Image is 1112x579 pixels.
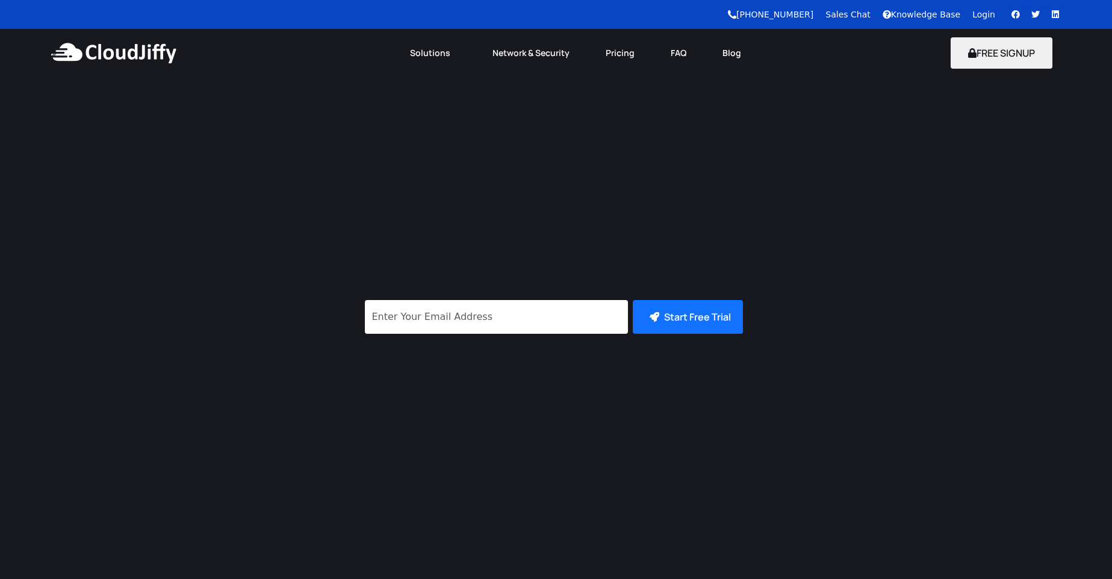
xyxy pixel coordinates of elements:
[474,40,588,66] a: Network & Security
[825,10,870,19] a: Sales Chat
[588,40,653,66] a: Pricing
[704,40,759,66] a: Blog
[972,10,995,19] a: Login
[653,40,704,66] a: FAQ
[365,300,628,334] input: Enter Your Email Address
[951,37,1052,69] button: FREE SIGNUP
[728,10,813,19] a: [PHONE_NUMBER]
[951,46,1052,60] a: FREE SIGNUP
[883,10,961,19] a: Knowledge Base
[392,40,474,66] a: Solutions
[633,300,743,334] button: Start Free Trial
